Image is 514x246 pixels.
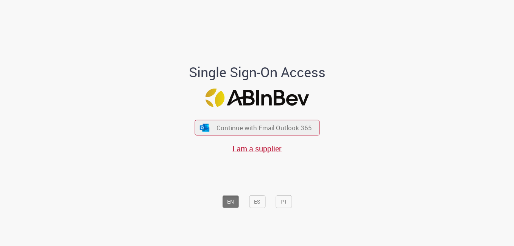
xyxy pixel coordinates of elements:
span: Continue with Email Outlook 365 [217,123,312,132]
h1: Single Sign-On Access [152,64,362,79]
button: EN [222,195,239,208]
button: ES [249,195,265,208]
img: ícone Azure/Microsoft 360 [199,124,210,132]
a: I am a supplier [232,143,282,154]
img: Logo ABInBev [205,89,309,107]
button: ícone Azure/Microsoft 360 Continue with Email Outlook 365 [195,120,319,135]
button: PT [276,195,292,208]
